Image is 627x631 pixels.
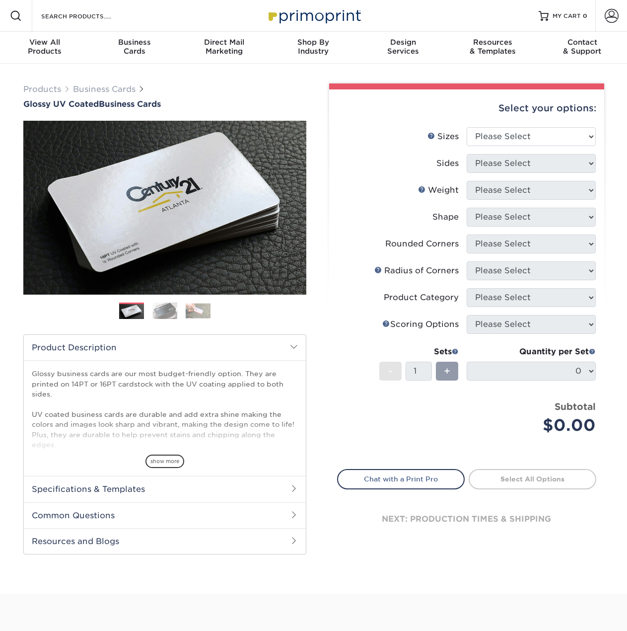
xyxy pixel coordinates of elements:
[24,528,306,554] h2: Resources and Blogs
[89,38,179,47] span: Business
[337,469,465,489] a: Chat with a Print Pro
[269,32,358,64] a: Shop ByIndustry
[555,401,596,412] strong: Subtotal
[448,38,537,56] div: & Templates
[32,369,298,500] p: Glossy business cards are our most budget-friendly option. They are printed on 14PT or 16PT cards...
[89,38,179,56] div: Cards
[23,66,306,349] img: Glossy UV Coated 01
[24,476,306,502] h2: Specifications & Templates
[444,364,450,379] span: +
[388,364,393,379] span: -
[538,38,627,56] div: & Support
[432,211,459,223] div: Shape
[337,489,596,549] div: next: production times & shipping
[379,346,459,358] div: Sets
[374,265,459,277] div: Radius of Corners
[385,238,459,250] div: Rounded Corners
[418,184,459,196] div: Weight
[73,84,136,94] a: Business Cards
[382,318,459,330] div: Scoring Options
[436,158,459,169] div: Sides
[474,413,596,437] div: $0.00
[23,99,99,109] span: Glossy UV Coated
[358,38,448,47] span: Design
[269,38,358,56] div: Industry
[269,38,358,47] span: Shop By
[358,32,448,64] a: DesignServices
[264,5,363,26] img: Primoprint
[448,32,537,64] a: Resources& Templates
[40,10,137,22] input: SEARCH PRODUCTS.....
[337,89,596,127] div: Select your options:
[179,32,269,64] a: Direct MailMarketing
[538,38,627,47] span: Contact
[24,502,306,528] h2: Common Questions
[89,32,179,64] a: BusinessCards
[583,12,587,19] span: 0
[179,38,269,47] span: Direct Mail
[467,346,596,358] div: Quantity per Set
[152,302,177,319] img: Business Cards 02
[23,99,306,109] a: Glossy UV CoatedBusiness Cards
[358,38,448,56] div: Services
[23,99,306,109] h1: Business Cards
[448,38,537,47] span: Resources
[553,12,581,20] span: MY CART
[24,335,306,360] h2: Product Description
[179,38,269,56] div: Marketing
[23,84,61,94] a: Products
[186,303,210,318] img: Business Cards 03
[469,469,596,489] a: Select All Options
[384,292,459,304] div: Product Category
[119,299,144,324] img: Business Cards 01
[145,455,184,468] span: show more
[427,131,459,143] div: Sizes
[538,32,627,64] a: Contact& Support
